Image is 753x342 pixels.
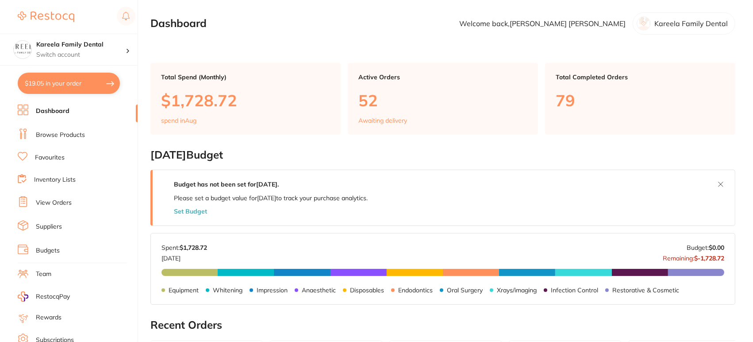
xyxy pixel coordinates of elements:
[447,287,483,294] p: Oral Surgery
[36,222,62,231] a: Suppliers
[612,287,679,294] p: Restorative & Cosmetic
[257,287,288,294] p: Impression
[213,287,242,294] p: Whitening
[14,41,31,58] img: Kareela Family Dental
[556,91,725,109] p: 79
[18,291,28,302] img: RestocqPay
[174,194,368,202] p: Please set a budget value for [DATE] to track your purchase analytics.
[161,251,207,262] p: [DATE]
[36,40,126,49] h4: Kareela Family Dental
[18,73,120,94] button: $19.05 in your order
[174,180,279,188] strong: Budget has not been set for [DATE] .
[459,19,626,27] p: Welcome back, [PERSON_NAME] [PERSON_NAME]
[36,246,60,255] a: Budgets
[150,17,207,30] h2: Dashboard
[180,244,207,252] strong: $1,728.72
[556,74,725,81] p: Total Completed Orders
[687,244,724,251] p: Budget:
[654,19,728,27] p: Kareela Family Dental
[348,63,538,135] a: Active Orders52Awaiting delivery
[545,63,735,135] a: Total Completed Orders79
[161,117,196,124] p: spend in Aug
[398,287,433,294] p: Endodontics
[174,208,207,215] button: Set Budget
[150,63,341,135] a: Total Spend (Monthly)$1,728.72spend inAug
[34,175,76,184] a: Inventory Lists
[161,244,207,251] p: Spent:
[36,51,126,59] p: Switch account
[358,117,407,124] p: Awaiting delivery
[551,287,598,294] p: Infection Control
[35,153,65,162] a: Favourites
[358,91,527,109] p: 52
[350,287,384,294] p: Disposables
[161,74,330,81] p: Total Spend (Monthly)
[36,198,72,207] a: View Orders
[358,74,527,81] p: Active Orders
[169,287,199,294] p: Equipment
[663,251,724,262] p: Remaining:
[302,287,336,294] p: Anaesthetic
[36,313,61,322] a: Rewards
[36,131,85,140] a: Browse Products
[36,292,70,301] span: RestocqPay
[18,7,74,27] a: Restocq Logo
[150,319,735,331] h2: Recent Orders
[18,12,74,22] img: Restocq Logo
[709,244,724,252] strong: $0.00
[36,270,51,279] a: Team
[36,107,69,116] a: Dashboard
[694,254,724,262] strong: $-1,728.72
[18,291,70,302] a: RestocqPay
[161,91,330,109] p: $1,728.72
[497,287,537,294] p: Xrays/imaging
[150,149,735,161] h2: [DATE] Budget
